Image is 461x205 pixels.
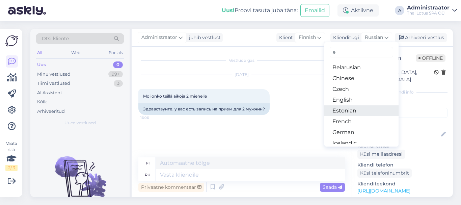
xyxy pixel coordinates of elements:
div: Kliendi info [357,89,448,95]
div: fi [146,157,150,169]
p: Vaata edasi ... [357,197,448,203]
a: AdministraatorThai Lotus SPA OÜ [407,5,457,16]
div: Vestlus algas [138,57,345,63]
div: A [395,6,404,15]
div: Thai Lotus SPA OÜ [407,10,450,16]
div: Privaatne kommentaar [138,183,204,192]
div: All [36,48,44,57]
span: Saada [323,184,342,190]
span: Finnish [299,34,316,41]
span: Administraator [141,34,177,41]
a: Belarusian [324,62,399,73]
a: Chinese [324,73,399,84]
p: Kliendi email [357,143,448,150]
button: Emailid [300,4,329,17]
div: Proovi tasuta juba täna: [222,6,298,15]
div: Web [70,48,82,57]
p: Kliendi telefon [357,161,448,169]
a: French [324,116,399,127]
input: Lisa tag [357,108,448,118]
div: 2 / 3 [5,165,18,171]
a: English [324,95,399,105]
div: 99+ [108,71,123,78]
input: Kirjuta, millist tag'i otsid [330,47,393,57]
div: Vaata siia [5,140,18,171]
img: No chats [30,144,130,205]
a: Czech [324,84,399,95]
div: 0 [113,61,123,68]
div: Arhiveeritud [37,108,65,115]
p: Klienditeekond [357,180,448,187]
a: [URL][DOMAIN_NAME] [357,188,410,194]
span: 16:06 [140,115,166,120]
a: Estonian [324,105,399,116]
div: Tiimi vestlused [37,80,70,87]
div: Minu vestlused [37,71,71,78]
div: Socials [108,48,124,57]
span: Russian [365,34,383,41]
div: 3 [114,80,123,87]
div: Arhiveeri vestlus [395,33,447,42]
div: Kõik [37,99,47,105]
div: ru [145,169,151,181]
div: Здравствуйте, у вас есть запись на прием для 2 мужчин? [138,103,270,115]
span: Offline [416,54,445,62]
div: Administraator [407,5,450,10]
div: Küsi telefoninumbrit [357,169,412,178]
p: Kliendi nimi [357,121,448,128]
div: Küsi meiliaadressi [357,150,405,159]
div: Aktiivne [337,4,379,17]
div: Klient [276,34,293,41]
a: German [324,127,399,138]
img: Askly Logo [5,34,18,47]
p: Kliendi tag'id [357,99,448,106]
span: Otsi kliente [42,35,69,42]
input: Lisa nimi [358,131,440,138]
span: Uued vestlused [64,120,96,126]
div: juhib vestlust [186,34,221,41]
div: Uus [37,61,46,68]
div: AI Assistent [37,89,62,96]
a: Icelandic [324,138,399,149]
span: Moi onko teillä aikoja 2 miehelle [143,94,207,99]
div: [DATE] [138,72,345,78]
b: Uus! [222,7,235,14]
div: Klienditugi [330,34,359,41]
